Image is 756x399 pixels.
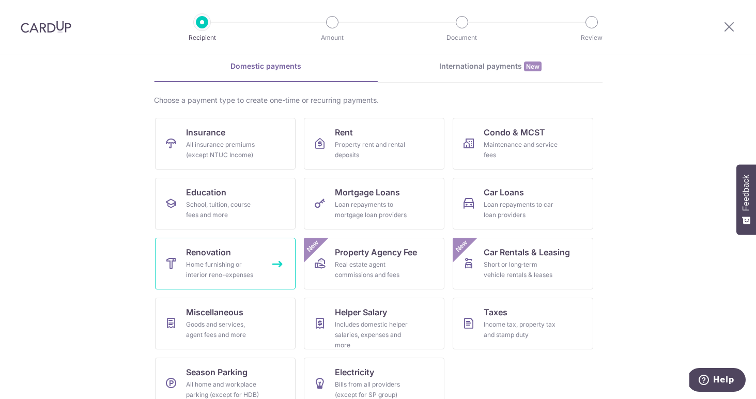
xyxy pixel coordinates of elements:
span: Renovation [186,246,231,258]
span: Helper Salary [335,306,387,318]
div: Choose a payment type to create one-time or recurring payments. [154,95,603,105]
span: Miscellaneous [186,306,243,318]
div: Income tax, property tax and stamp duty [484,319,558,340]
img: CardUp [21,21,71,33]
iframe: Opens a widget where you can find more information [689,368,746,394]
span: Property Agency Fee [335,246,417,258]
div: Goods and services, agent fees and more [186,319,260,340]
span: Taxes [484,306,507,318]
a: Property Agency FeeReal estate agent commissions and feesNew [304,238,444,289]
a: RentProperty rent and rental deposits [304,118,444,170]
a: Condo & MCSTMaintenance and service fees [453,118,593,170]
div: School, tuition, course fees and more [186,199,260,220]
span: Rent [335,126,353,139]
span: New [304,238,321,255]
span: Car Loans [484,186,524,198]
p: Amount [294,33,371,43]
span: New [453,238,470,255]
p: Recipient [164,33,240,43]
div: Property rent and rental deposits [335,140,409,160]
div: Real estate agent commissions and fees [335,259,409,280]
a: EducationSchool, tuition, course fees and more [155,178,296,229]
span: Education [186,186,226,198]
div: International payments [378,61,603,72]
span: New [524,62,542,71]
div: Home furnishing or interior reno-expenses [186,259,260,280]
p: Review [553,33,630,43]
div: Short or long‑term vehicle rentals & leases [484,259,558,280]
button: Feedback - Show survey [736,164,756,235]
div: Includes domestic helper salaries, expenses and more [335,319,409,350]
span: Feedback [742,175,751,211]
span: Electricity [335,366,374,378]
div: Loan repayments to mortgage loan providers [335,199,409,220]
span: Car Rentals & Leasing [484,246,570,258]
a: Car LoansLoan repayments to car loan providers [453,178,593,229]
span: Season Parking [186,366,248,378]
a: Car Rentals & LeasingShort or long‑term vehicle rentals & leasesNew [453,238,593,289]
p: Document [424,33,500,43]
div: Maintenance and service fees [484,140,558,160]
span: Condo & MCST [484,126,545,139]
a: InsuranceAll insurance premiums (except NTUC Income) [155,118,296,170]
span: Mortgage Loans [335,186,400,198]
a: TaxesIncome tax, property tax and stamp duty [453,298,593,349]
a: MiscellaneousGoods and services, agent fees and more [155,298,296,349]
div: Loan repayments to car loan providers [484,199,558,220]
a: RenovationHome furnishing or interior reno-expenses [155,238,296,289]
a: Helper SalaryIncludes domestic helper salaries, expenses and more [304,298,444,349]
div: Domestic payments [154,61,378,71]
span: Insurance [186,126,225,139]
div: All insurance premiums (except NTUC Income) [186,140,260,160]
a: Mortgage LoansLoan repayments to mortgage loan providers [304,178,444,229]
